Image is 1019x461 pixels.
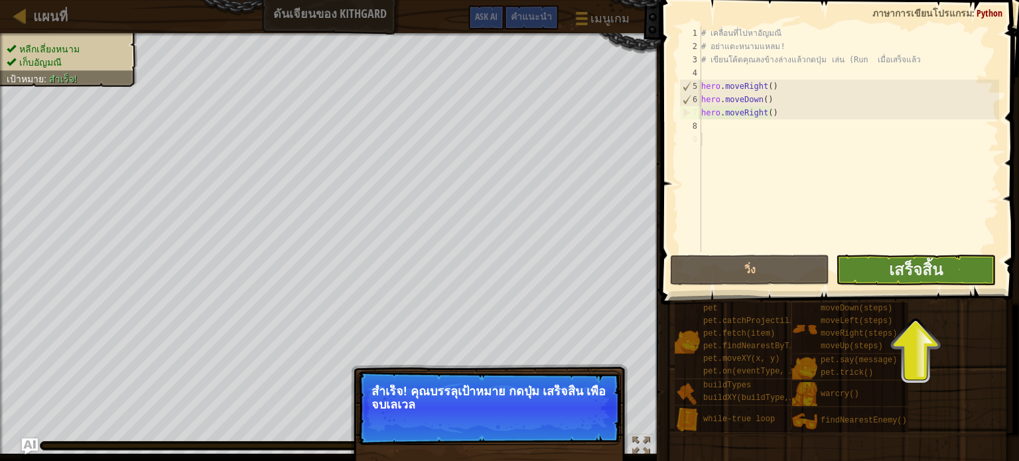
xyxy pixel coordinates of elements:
span: เก็บอัญมณี [19,57,62,68]
button: Ask AI [468,5,504,30]
span: แผนที่ [33,7,68,25]
span: pet.catchProjectile(arrow) [703,316,827,326]
img: portrait.png [792,356,817,381]
img: portrait.png [675,381,700,406]
span: เมนูเกม [590,10,630,27]
span: เสร็จสิ้น [889,259,943,280]
span: moveLeft(steps) [821,316,892,326]
span: : [972,7,977,19]
span: pet.fetch(item) [703,329,775,338]
span: buildXY(buildType, x, y) [703,393,818,403]
span: pet.on(eventType, handler) [703,367,827,376]
span: warcry() [821,389,859,399]
span: pet.moveXY(x, y) [703,354,780,363]
div: 5 [680,80,701,93]
span: buildTypes [703,381,751,390]
span: คำแนะนำ [511,10,552,23]
div: 8 [679,119,701,133]
div: 4 [679,66,701,80]
button: Ask AI [22,438,38,454]
div: 6 [680,93,701,106]
img: portrait.png [792,316,817,342]
span: Python [977,7,1002,19]
img: portrait.png [675,407,700,432]
div: 3 [679,53,701,66]
span: pet.trick() [821,368,873,377]
span: ภาษาการเขียนโปรแกรม [872,7,972,19]
span: Ask AI [475,10,498,23]
span: moveRight(steps) [821,329,897,338]
span: while-true loop [703,415,775,424]
span: pet.findNearestByType(type) [703,342,832,351]
span: findNearestEnemy() [821,416,907,425]
div: 7 [680,106,701,119]
button: เมนูเกม [565,5,638,36]
div: 2 [679,40,701,53]
span: pet.say(message) [821,356,897,365]
span: สำเร็จ! [49,74,77,84]
span: moveDown(steps) [821,304,892,313]
p: สำเร็จ! คุณบรรลุเป้าหมาย กดปุ่ม เสร็จสิ้น เพื่อจบเลเวล [372,385,607,411]
div: 9 [679,133,701,146]
li: หลีกเลี่ยงหนาม [7,42,127,56]
a: แผนที่ [27,7,68,25]
button: เสร็จสิ้น [836,255,995,285]
span: หลีกเลี่ยงหนาม [19,44,80,54]
img: portrait.png [792,409,817,434]
span: : [44,74,49,84]
button: วิ่ง [670,255,829,285]
span: moveUp(steps) [821,342,883,351]
span: pet [703,304,718,313]
div: 1 [679,27,701,40]
img: portrait.png [792,382,817,407]
span: เป้าหมาย [7,74,44,84]
img: portrait.png [675,329,700,354]
li: เก็บอัญมณี [7,56,127,69]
